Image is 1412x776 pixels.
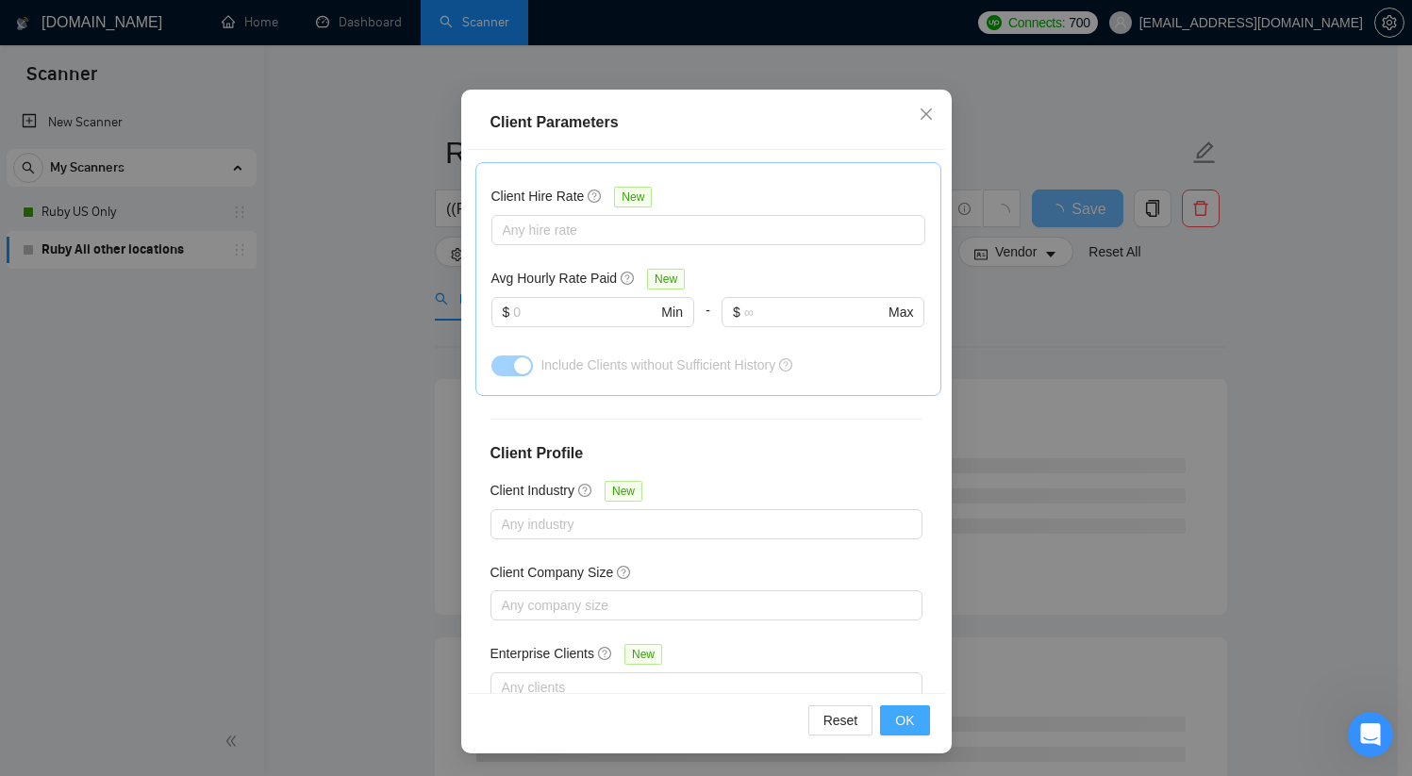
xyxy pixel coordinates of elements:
span: Max [889,302,913,322]
h5: Avg Hourly Rate Paid [491,268,618,289]
div: Client Parameters [490,111,922,134]
span: Reset [823,710,858,731]
span: close [919,107,934,122]
h4: Client Profile [490,442,922,465]
span: New [614,187,652,207]
span: New [647,269,685,289]
button: OK [880,705,929,735]
button: Close [901,90,952,140]
span: question-circle [621,271,636,286]
div: - [694,297,722,350]
iframe: Intercom live chat [1348,712,1393,757]
span: question-circle [617,565,632,580]
span: $ [733,302,740,322]
span: question-circle [779,358,792,371]
span: $ [503,302,510,322]
h5: Client Hire Rate [491,186,585,206]
span: Min [661,302,683,322]
span: New [624,644,662,665]
span: question-circle [588,189,603,204]
button: Reset [808,705,873,735]
span: question-circle [578,483,593,498]
h5: Client Company Size [490,562,614,583]
input: 0 [513,302,657,322]
span: question-circle [598,646,613,661]
span: New [605,481,642,502]
span: Include Clients without Sufficient History [540,357,775,372]
h5: Enterprise Clients [490,643,595,664]
span: OK [895,710,914,731]
h5: Client Industry [490,480,574,501]
input: ∞ [744,302,885,322]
